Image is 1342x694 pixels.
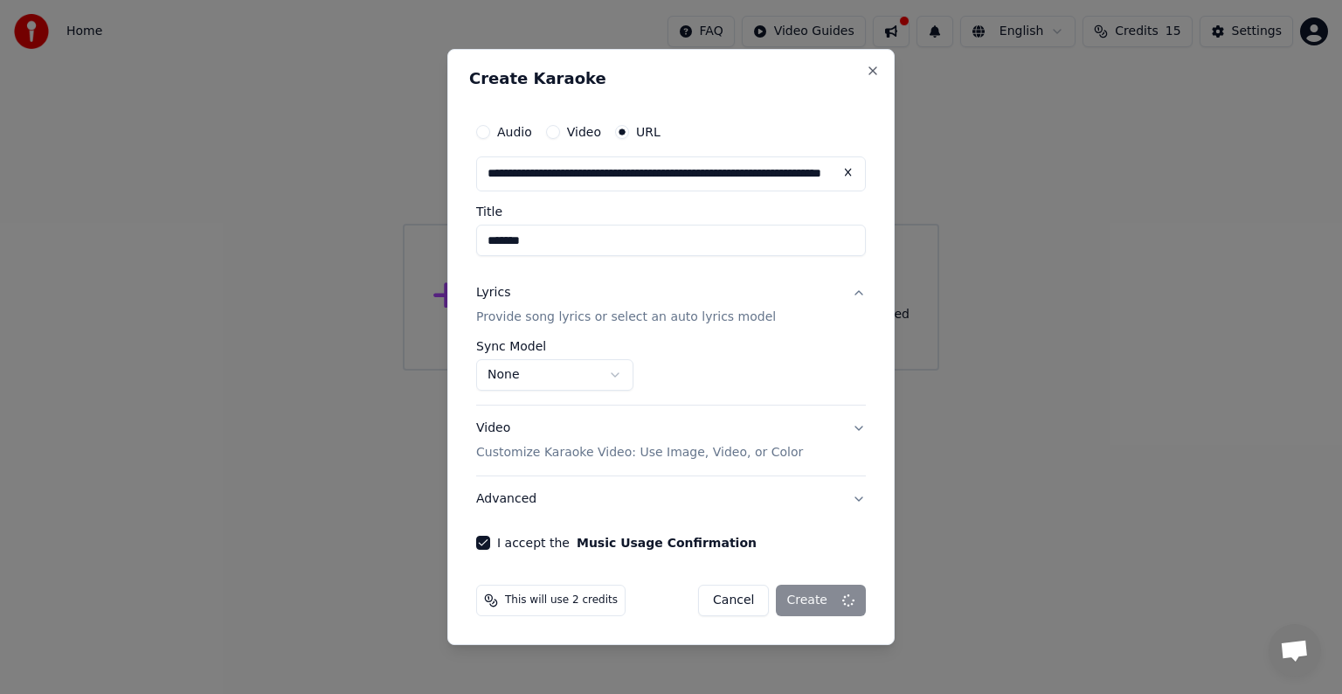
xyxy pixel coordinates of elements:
[505,593,618,607] span: This will use 2 credits
[476,309,776,326] p: Provide song lyrics or select an auto lyrics model
[476,406,866,475] button: VideoCustomize Karaoke Video: Use Image, Video, or Color
[636,126,661,138] label: URL
[497,537,757,549] label: I accept the
[476,205,866,218] label: Title
[476,476,866,522] button: Advanced
[577,537,757,549] button: I accept the
[497,126,532,138] label: Audio
[469,71,873,87] h2: Create Karaoke
[567,126,601,138] label: Video
[698,585,769,616] button: Cancel
[476,420,803,462] div: Video
[476,270,866,340] button: LyricsProvide song lyrics or select an auto lyrics model
[476,340,633,352] label: Sync Model
[476,340,866,405] div: LyricsProvide song lyrics or select an auto lyrics model
[476,284,510,302] div: Lyrics
[476,444,803,462] p: Customize Karaoke Video: Use Image, Video, or Color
